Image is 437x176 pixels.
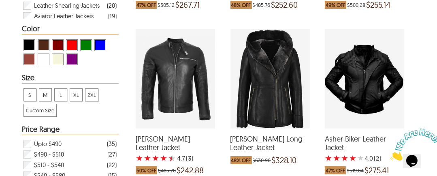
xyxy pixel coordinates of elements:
div: ( 35 ) [107,139,117,149]
span: 47% OFF [136,1,157,9]
span: 48% OFF [230,1,252,9]
label: 4 rating [160,154,167,162]
span: $255.14 [366,1,390,9]
label: 2 rating [333,154,340,162]
div: View Beige cowhide leather jackets [52,54,64,65]
div: Filter $490 - $510 cowhide leather jackets [22,149,117,160]
div: ( 27 ) [107,149,117,159]
div: ( 22 ) [107,160,117,170]
span: 2XL [85,89,98,101]
span: Custom Size [24,104,56,116]
span: 50% OFF [136,166,157,174]
label: 3 rating [341,154,348,162]
div: View Brown ( Brand Color ) cowhide leather jackets [38,39,49,51]
div: View Green cowhide leather jackets [80,39,92,51]
span: (2 [374,154,379,162]
span: Deborah Shearling Long Leather Jacket [230,135,310,152]
div: View White cowhide leather jackets [38,54,49,65]
span: ) [374,154,381,162]
span: $275.41 [365,166,389,174]
span: $500.28 [347,1,365,9]
label: 5 rating [357,154,364,162]
span: M [39,89,51,101]
span: $242.88 [177,166,204,174]
div: Heading Filter cowhide leather jackets by Size [22,74,119,84]
label: 2 rating [144,154,151,162]
span: $630.96 [253,156,271,164]
label: 4 rating [349,154,356,162]
div: View Black cowhide leather jackets [23,39,35,51]
div: View M cowhide leather jackets [39,88,52,101]
span: $485.76 [253,1,271,9]
a: Deborah Shearling Long Leather Jacket which was at a price of $630.96, now after discount the pri... [230,123,310,168]
label: 1 rating [136,154,143,162]
span: 48% OFF [230,156,252,164]
div: Heading Filter cowhide leather jackets by Price Range [22,125,119,135]
div: View 2XL cowhide leather jackets [85,88,98,101]
span: $510 - $540 [34,160,64,170]
span: L [55,89,67,101]
div: View Cognac cowhide leather jackets [23,54,35,65]
span: 49% OFF [325,1,346,9]
label: 3 rating [152,154,159,162]
div: View L cowhide leather jackets [54,88,67,101]
div: View S cowhide leather jackets [23,88,36,101]
div: View Maroon cowhide leather jackets [52,39,64,51]
span: $519.64 [347,166,364,174]
span: Aviator Leather Jackets [34,11,94,21]
div: ( 19 ) [108,11,117,21]
span: Leather Shearling Jackets [34,0,100,11]
div: View XL cowhide leather jackets [70,88,83,101]
label: 5 rating [168,154,176,162]
span: $267.71 [175,1,200,9]
img: Chat attention grabber [3,3,53,35]
label: 4.0 [365,154,373,162]
label: 1 rating [325,154,332,162]
span: Asher Biker Leather Jacket [325,135,404,152]
span: $490 - $510 [34,149,64,160]
div: Filter Aviator Leather Jackets cowhide leather jackets [22,11,117,21]
div: View Custom Size cowhide leather jackets [23,104,57,117]
div: ( 20 ) [107,0,117,11]
span: Bruce Biker Leather Jacket [136,135,215,152]
div: Filter $510 - $540 cowhide leather jackets [22,160,117,170]
span: $328.10 [272,156,297,164]
div: Filter Leather Shearling Jackets cowhide leather jackets [22,0,117,11]
span: ) [186,154,193,162]
span: 47% OFF [325,166,346,174]
span: $505.12 [158,1,175,9]
span: $252.60 [271,1,298,9]
span: XL [70,89,82,101]
div: View Blue cowhide leather jackets [94,39,106,51]
label: 4.7 [177,154,185,162]
iframe: chat widget [387,125,437,164]
span: Upto $490 [34,139,62,149]
span: S [24,89,36,101]
div: Filter Upto $490 cowhide leather jackets [22,139,117,149]
div: View Purple cowhide leather jackets [66,54,78,65]
span: $485.76 [158,166,176,174]
div: Heading Filter cowhide leather jackets by Color [22,25,119,34]
span: (3 [186,154,191,162]
div: View Red cowhide leather jackets [66,39,78,51]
